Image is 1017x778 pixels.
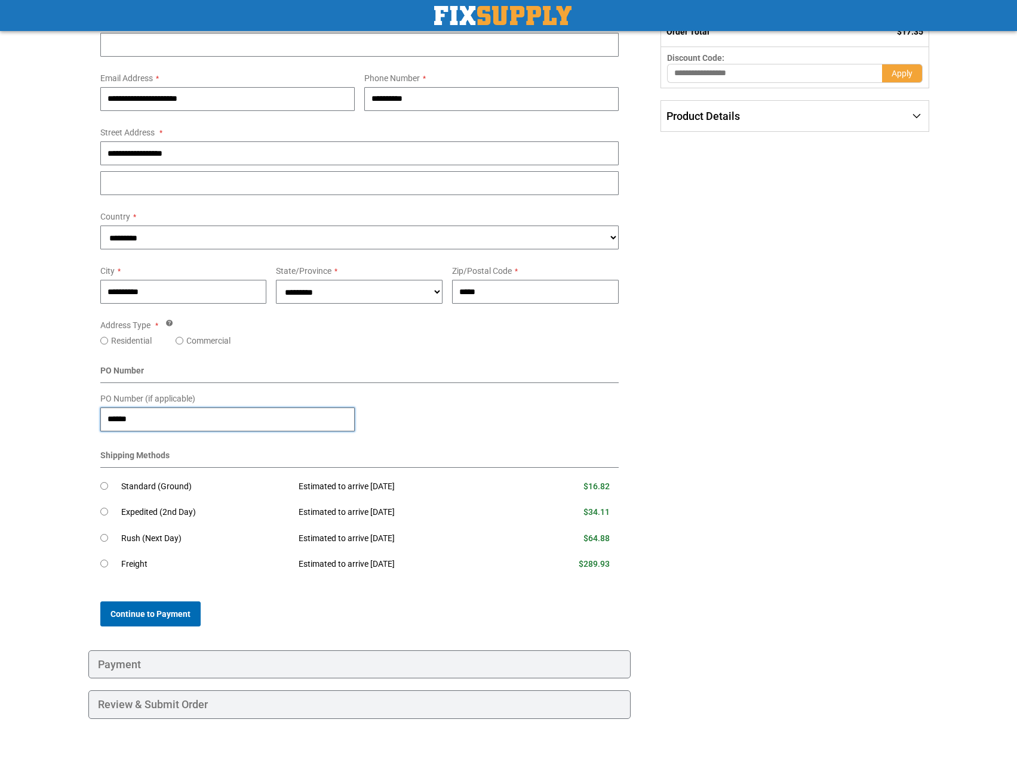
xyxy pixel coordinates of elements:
[100,128,155,137] span: Street Address
[579,559,610,569] span: $289.93
[882,64,923,83] button: Apply
[434,6,572,25] img: Fix Industrial Supply
[121,474,290,500] td: Standard (Ground)
[452,266,512,276] span: Zip/Postal Code
[666,110,740,122] span: Product Details
[290,551,520,578] td: Estimated to arrive [DATE]
[121,551,290,578] td: Freight
[666,27,709,36] strong: Order Total
[100,394,195,403] span: PO Number (if applicable)
[434,6,572,25] a: store logo
[110,609,191,619] span: Continue to Payment
[276,266,331,276] span: State/Province
[583,533,610,543] span: $64.88
[100,449,619,468] div: Shipping Methods
[88,690,631,719] div: Review & Submit Order
[583,507,610,517] span: $34.11
[186,335,231,347] label: Commercial
[290,526,520,552] td: Estimated to arrive [DATE]
[100,365,619,383] div: PO Number
[364,73,420,83] span: Phone Number
[111,335,152,347] label: Residential
[667,53,724,63] span: Discount Code:
[100,320,150,330] span: Address Type
[100,601,201,626] button: Continue to Payment
[121,526,290,552] td: Rush (Next Day)
[88,650,631,679] div: Payment
[100,266,115,276] span: City
[121,499,290,526] td: Expedited (2nd Day)
[100,73,153,83] span: Email Address
[892,69,912,78] span: Apply
[897,27,923,36] span: $17.35
[290,474,520,500] td: Estimated to arrive [DATE]
[290,499,520,526] td: Estimated to arrive [DATE]
[583,481,610,491] span: $16.82
[100,212,130,221] span: Country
